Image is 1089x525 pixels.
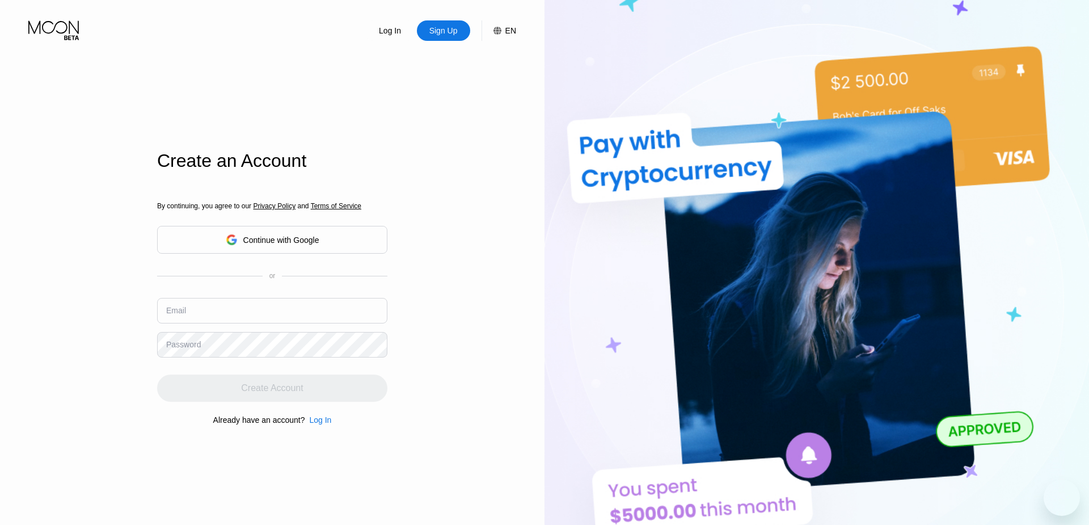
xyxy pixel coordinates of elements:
div: Log In [305,415,331,425]
div: Password [166,340,201,349]
div: Email [166,306,186,315]
div: EN [482,20,516,41]
div: Sign Up [417,20,470,41]
div: Log In [364,20,417,41]
div: Continue with Google [157,226,387,254]
div: Already have an account? [213,415,305,425]
div: or [269,272,276,280]
div: Sign Up [428,25,459,36]
div: Log In [309,415,331,425]
div: EN [505,26,516,35]
div: Continue with Google [243,236,319,245]
iframe: Кнопка запуска окна обмена сообщениями [1044,480,1080,516]
div: Log In [378,25,402,36]
span: Terms of Service [311,202,361,210]
div: By continuing, you agree to our [157,202,387,210]
span: Privacy Policy [253,202,296,210]
span: and [296,202,311,210]
div: Create an Account [157,150,387,171]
